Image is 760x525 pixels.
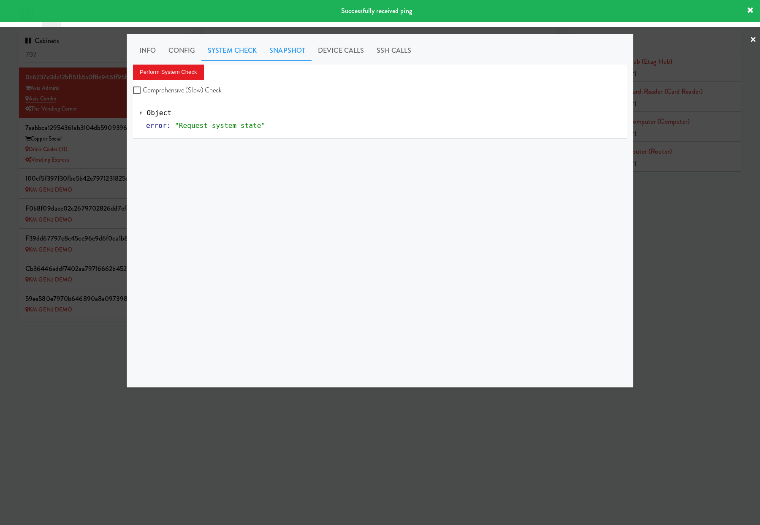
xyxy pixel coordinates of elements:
span: error [146,122,167,130]
span: "Request system state" [175,122,265,130]
a: Info [133,40,162,61]
a: × [750,27,757,53]
input: Comprehensive (Slow) Check [133,87,143,94]
span: : [167,122,171,130]
span: Successfully received ping [341,6,412,16]
a: Config [162,40,201,61]
a: Snapshot [263,40,312,61]
a: SSH Calls [370,40,418,61]
a: System Check [201,40,263,61]
label: Comprehensive (Slow) Check [133,84,222,97]
a: Device Calls [312,40,370,61]
button: Perform System Check [133,65,204,80]
span: Object [147,109,171,117]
